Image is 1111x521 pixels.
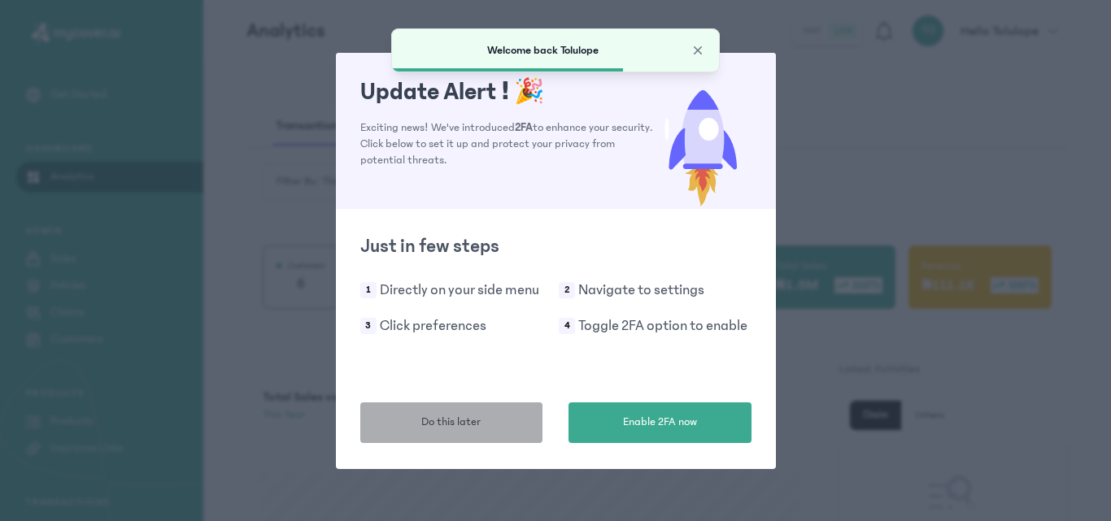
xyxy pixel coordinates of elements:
p: Click preferences [380,315,486,337]
span: 2 [559,282,575,298]
span: 2FA [515,121,533,134]
span: 1 [360,282,377,298]
button: Enable 2FA now [569,402,752,443]
span: 🎉 [514,78,544,106]
p: Toggle 2FA option to enable [578,315,747,337]
h2: Just in few steps [360,233,752,259]
span: Enable 2FA now [623,414,697,431]
p: Navigate to settings [578,279,704,302]
span: Welcome back Tolulope [487,44,599,57]
span: 4 [559,318,575,334]
h1: Update Alert ! [360,77,654,106]
p: Exciting news! We've introduced to enhance your security. Click below to set it up and protect yo... [360,119,654,168]
span: 3 [360,318,377,334]
button: Do this later [360,402,543,443]
button: Close [690,42,706,59]
span: Do this later [421,414,481,431]
p: Directly on your side menu [380,279,539,302]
